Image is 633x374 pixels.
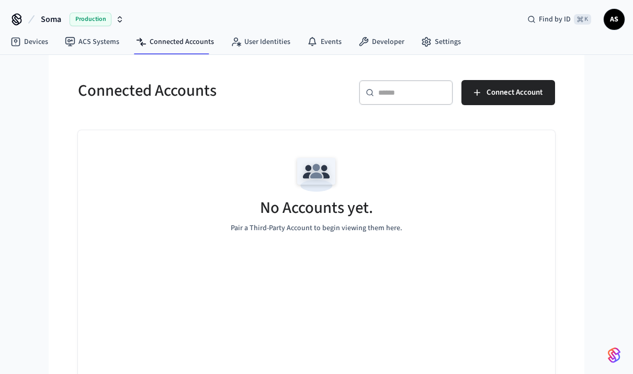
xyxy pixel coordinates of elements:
button: AS [604,9,625,30]
h5: Connected Accounts [78,80,310,101]
span: AS [605,10,624,29]
a: ACS Systems [56,32,128,51]
button: Connect Account [461,80,555,105]
a: User Identities [222,32,299,51]
span: ⌘ K [574,14,591,25]
a: Settings [413,32,469,51]
img: Team Empty State [293,151,340,198]
span: Production [70,13,111,26]
a: Events [299,32,350,51]
span: Connect Account [487,86,542,99]
p: Pair a Third-Party Account to begin viewing them here. [231,223,402,234]
a: Devices [2,32,56,51]
a: Developer [350,32,413,51]
span: Soma [41,13,61,26]
h5: No Accounts yet. [260,197,373,219]
img: SeamLogoGradient.69752ec5.svg [608,347,620,364]
a: Connected Accounts [128,32,222,51]
span: Find by ID [539,14,571,25]
div: Find by ID⌘ K [519,10,600,29]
